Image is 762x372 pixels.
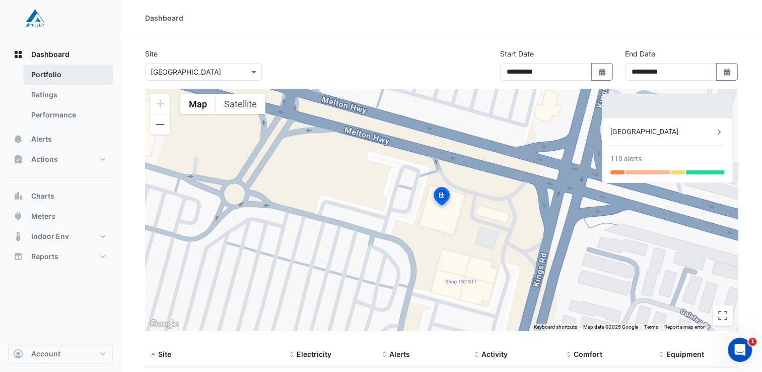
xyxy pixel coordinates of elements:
[13,231,23,241] app-icon: Indoor Env
[481,350,508,358] span: Activity
[297,350,331,358] span: Electricity
[534,324,577,331] button: Keyboard shortcuts
[145,13,183,23] div: Dashboard
[23,85,113,105] a: Ratings
[8,246,113,267] button: Reports
[13,252,23,262] app-icon: Reports
[574,350,602,358] span: Comfort
[610,127,714,137] div: [GEOGRAPHIC_DATA]
[13,154,23,164] app-icon: Actions
[145,48,158,59] label: Site
[148,318,181,331] img: Google
[748,338,756,346] span: 1
[12,8,57,28] img: Company Logo
[31,134,52,144] span: Alerts
[13,49,23,59] app-icon: Dashboard
[8,44,113,65] button: Dashboard
[728,338,752,362] iframe: Intercom live chat
[666,350,704,358] span: Equipment
[13,191,23,201] app-icon: Charts
[713,305,733,326] button: Toggle fullscreen view
[31,154,58,164] span: Actions
[31,211,55,221] span: Meters
[150,94,170,114] button: Zoom in
[8,149,113,169] button: Actions
[150,114,170,135] button: Zoom out
[644,324,658,330] a: Terms
[180,94,216,114] button: Show street map
[158,350,171,358] span: Site
[31,231,69,241] span: Indoor Env
[625,48,655,59] label: End Date
[664,324,705,330] a: Report a map error
[8,226,113,246] button: Indoor Env
[31,49,70,59] span: Dashboard
[31,191,54,201] span: Charts
[216,94,265,114] button: Show satellite imagery
[610,154,642,164] div: 110 alerts
[8,65,113,129] div: Dashboard
[148,318,181,331] a: Open this area in Google Maps (opens a new window)
[31,349,60,359] span: Account
[723,68,732,76] fa-icon: Select Date
[8,129,113,149] button: Alerts
[13,134,23,144] app-icon: Alerts
[13,211,23,221] app-icon: Meters
[500,48,534,59] label: Start Date
[23,105,113,125] a: Performance
[8,206,113,226] button: Meters
[31,252,58,262] span: Reports
[23,65,113,85] a: Portfolio
[8,344,113,364] button: Account
[389,350,409,358] span: Alerts
[598,68,607,76] fa-icon: Select Date
[431,185,453,210] img: site-pin-selected.svg
[8,186,113,206] button: Charts
[583,324,638,330] span: Map data ©2025 Google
